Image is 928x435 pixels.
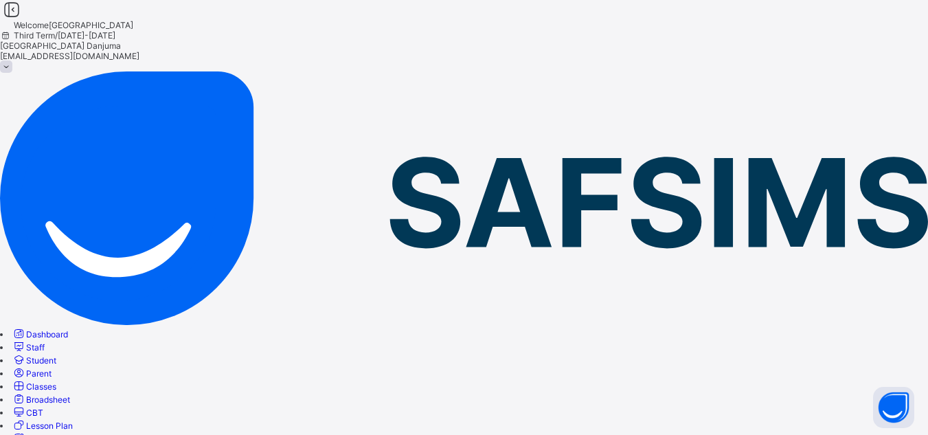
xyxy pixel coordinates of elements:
[26,394,70,405] span: Broadsheet
[12,421,73,431] a: Lesson Plan
[12,329,68,339] a: Dashboard
[12,394,70,405] a: Broadsheet
[26,421,73,431] span: Lesson Plan
[26,408,43,418] span: CBT
[26,342,45,353] span: Staff
[26,368,52,379] span: Parent
[14,20,133,30] span: Welcome [GEOGRAPHIC_DATA]
[12,408,43,418] a: CBT
[12,381,56,392] a: Classes
[873,387,914,428] button: Open asap
[26,381,56,392] span: Classes
[12,368,52,379] a: Parent
[26,329,68,339] span: Dashboard
[12,355,56,366] a: Student
[12,342,45,353] a: Staff
[26,355,56,366] span: Student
